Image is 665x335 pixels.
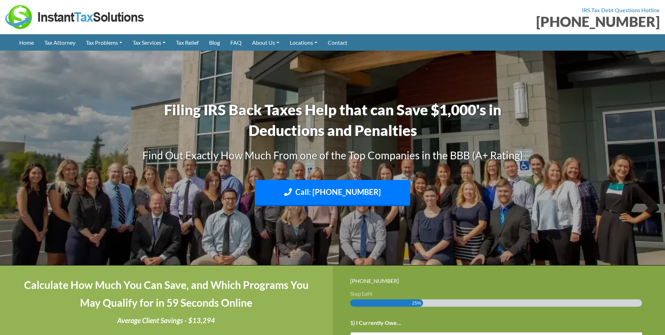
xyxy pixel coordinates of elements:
[350,291,648,297] h3: Step of
[17,276,315,312] h4: Calculate How Much You Can Save, and Which Programs You May Qualify for in 59 Seconds Online
[39,34,81,51] a: Tax Attorney
[350,319,401,327] label: 1) I Currently Owe...
[204,34,225,51] a: Blog
[81,34,127,51] a: Tax Problems
[255,180,410,206] a: Call: [PHONE_NUMBER]
[14,34,39,51] a: Home
[5,5,145,29] img: Instant Tax Solutions Logo
[247,34,285,51] a: About Us
[139,148,526,162] h3: Find Out Exactly How Much From one of the Top Companies in the BBB (A+ Rating)
[285,34,323,51] a: Locations
[323,34,353,51] a: Contact
[225,34,247,51] a: FAQ
[117,316,215,325] i: Average Client Savings - $13,294
[338,15,660,29] div: [PHONE_NUMBER]
[127,34,171,51] a: Tax Services
[5,13,145,20] a: Instant Tax Solutions Logo
[582,7,660,13] strong: IRS Tax Debt Questions Hotline
[361,290,364,297] span: 1
[412,299,421,307] span: 25%
[171,34,204,51] a: Tax Relief
[369,290,372,297] span: 4
[139,100,526,141] h1: Filing IRS Back Taxes Help that can Save $1,000's in Deductions and Penalties
[350,276,648,285] div: [PHONE_NUMBER]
